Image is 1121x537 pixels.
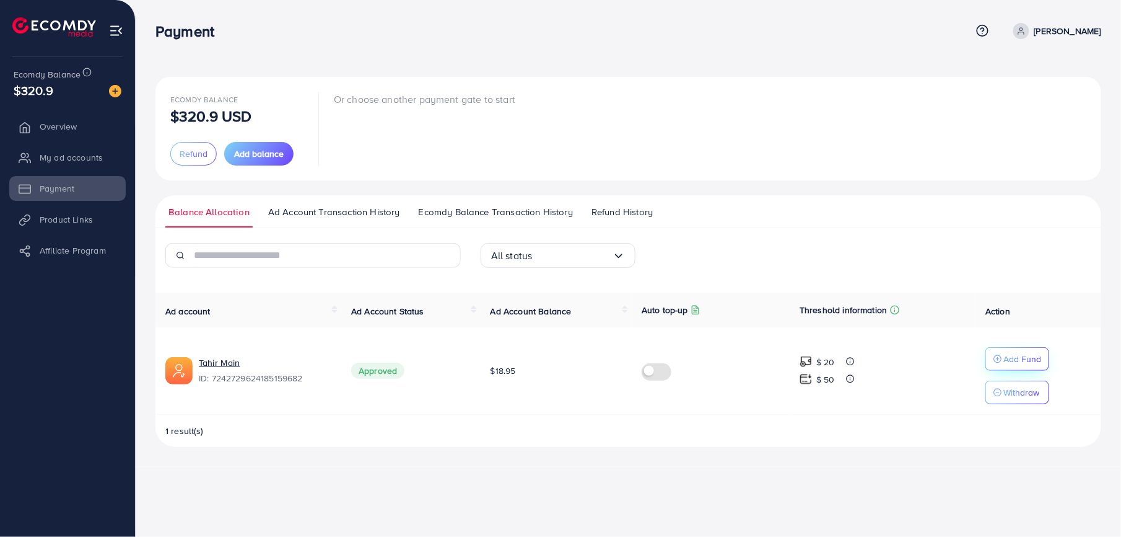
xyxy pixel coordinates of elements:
[199,357,240,369] a: Tahir Main
[155,22,224,40] h3: Payment
[985,305,1010,317] span: Action
[12,17,96,37] img: logo
[180,148,207,160] span: Refund
[334,92,515,107] p: Or choose another payment gate to start
[170,142,217,166] button: Refund
[165,357,193,384] img: ic-ads-acc.e4c84228.svg
[14,68,81,81] span: Ecomdy Balance
[481,243,635,268] div: Search for option
[14,81,53,99] span: $320.9
[800,355,813,368] img: top-up amount
[170,109,252,123] p: $320.9 USD
[1003,385,1039,400] p: Withdraw
[419,205,573,219] span: Ecomdy Balance Transaction History
[800,373,813,386] img: top-up amount
[985,347,1049,371] button: Add Fund
[800,303,887,317] p: Threshold information
[491,246,533,265] span: All status
[109,24,123,38] img: menu
[533,246,613,265] input: Search for option
[1008,23,1101,39] a: [PERSON_NAME]
[351,363,404,379] span: Approved
[491,365,516,377] span: $18.95
[165,425,204,437] span: 1 result(s)
[168,205,250,219] span: Balance Allocation
[199,372,331,384] span: ID: 7242729624185159682
[816,372,835,387] p: $ 50
[985,381,1049,404] button: Withdraw
[109,85,121,97] img: image
[491,305,572,317] span: Ad Account Balance
[1003,352,1041,366] p: Add Fund
[165,305,211,317] span: Ad account
[1034,24,1101,38] p: [PERSON_NAME]
[170,94,238,105] span: Ecomdy Balance
[591,205,653,219] span: Refund History
[199,357,331,385] div: <span class='underline'>Tahir Main</span></br>7242729624185159682
[268,205,400,219] span: Ad Account Transaction History
[816,355,835,370] p: $ 20
[642,303,688,317] p: Auto top-up
[224,142,294,166] button: Add balance
[234,148,284,160] span: Add balance
[351,305,424,317] span: Ad Account Status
